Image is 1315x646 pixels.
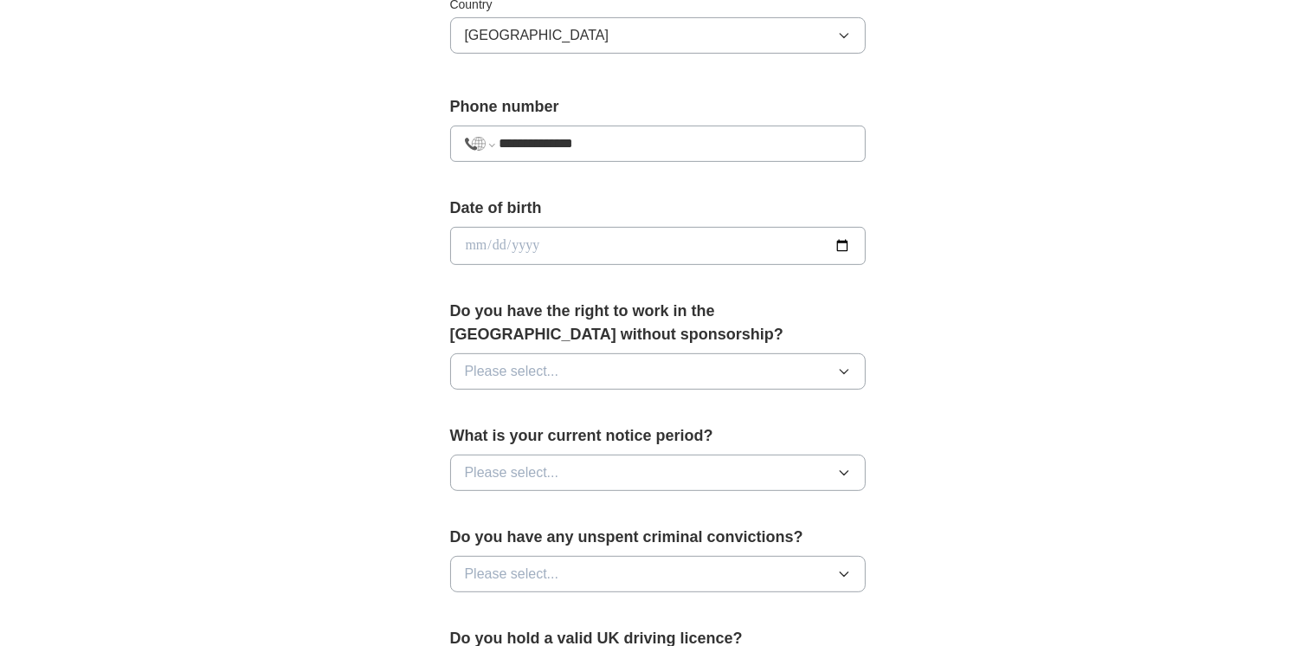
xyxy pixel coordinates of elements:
[450,197,866,220] label: Date of birth
[465,462,559,483] span: Please select...
[465,25,609,46] span: [GEOGRAPHIC_DATA]
[450,353,866,390] button: Please select...
[450,556,866,592] button: Please select...
[450,17,866,54] button: [GEOGRAPHIC_DATA]
[450,300,866,346] label: Do you have the right to work in the [GEOGRAPHIC_DATA] without sponsorship?
[450,526,866,549] label: Do you have any unspent criminal convictions?
[450,455,866,491] button: Please select...
[465,564,559,585] span: Please select...
[465,361,559,382] span: Please select...
[450,424,866,448] label: What is your current notice period?
[450,95,866,119] label: Phone number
